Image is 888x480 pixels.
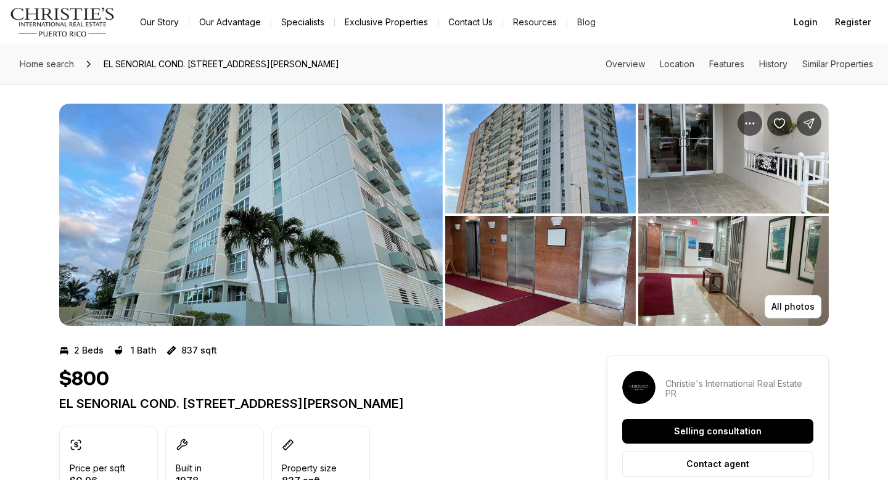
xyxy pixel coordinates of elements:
[759,59,787,69] a: Skip to: History
[638,104,829,213] button: View image gallery
[606,59,873,69] nav: Page section menu
[674,426,762,436] p: Selling consultation
[10,7,115,37] img: logo
[20,59,74,69] span: Home search
[771,302,815,312] p: All photos
[797,111,821,136] button: Share Property: EL SENORIAL COND. PANORAMA PLAZA #407
[786,10,825,35] button: Login
[282,463,337,473] p: Property size
[438,14,503,31] button: Contact Us
[503,14,567,31] a: Resources
[622,419,813,444] button: Selling consultation
[767,111,792,136] button: Save Property: EL SENORIAL COND. PANORAMA PLAZA #407
[131,346,157,355] p: 1 Bath
[794,17,818,27] span: Login
[130,14,189,31] a: Our Story
[59,368,109,391] h1: $800
[567,14,606,31] a: Blog
[445,104,829,326] li: 2 of 3
[59,104,443,326] li: 1 of 3
[181,346,217,355] p: 837 sqft
[15,54,79,74] a: Home search
[638,216,829,326] button: View image gallery
[686,459,749,469] p: Contact agent
[765,295,821,318] button: All photos
[445,104,636,213] button: View image gallery
[665,379,813,399] p: Christie's International Real Estate PR
[99,54,344,74] span: EL SENORIAL COND. [STREET_ADDRESS][PERSON_NAME]
[59,396,562,411] p: EL SENORIAL COND. [STREET_ADDRESS][PERSON_NAME]
[70,463,125,473] p: Price per sqft
[335,14,438,31] a: Exclusive Properties
[606,59,645,69] a: Skip to: Overview
[738,111,762,136] button: Property options
[802,59,873,69] a: Skip to: Similar Properties
[189,14,271,31] a: Our Advantage
[835,17,871,27] span: Register
[176,463,202,473] p: Built in
[59,104,829,326] div: Listing Photos
[622,451,813,477] button: Contact agent
[59,104,443,326] button: View image gallery
[74,346,104,355] p: 2 Beds
[660,59,694,69] a: Skip to: Location
[445,216,636,326] button: View image gallery
[271,14,334,31] a: Specialists
[828,10,878,35] button: Register
[709,59,744,69] a: Skip to: Features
